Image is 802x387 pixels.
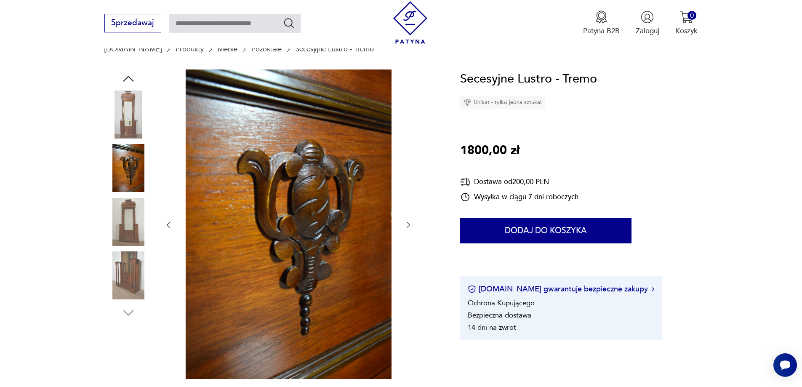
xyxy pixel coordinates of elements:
[104,91,152,139] img: Zdjęcie produktu Secesyjne Lustro - Tremo
[460,69,597,89] h1: Secesyjne Lustro - Tremo
[183,69,394,379] img: Zdjęcie produktu Secesyjne Lustro - Tremo
[675,26,698,36] p: Koszyk
[104,20,161,27] a: Sprzedawaj
[468,284,654,294] button: [DOMAIN_NAME] gwarantuje bezpieczne zakupy
[104,251,152,299] img: Zdjęcie produktu Secesyjne Lustro - Tremo
[595,11,608,24] img: Ikona medalu
[641,11,654,24] img: Ikonka użytkownika
[636,11,659,36] button: Zaloguj
[389,1,432,44] img: Patyna - sklep z meblami i dekoracjami vintage
[583,11,620,36] button: Patyna B2B
[460,176,470,187] img: Ikona dostawy
[680,11,693,24] img: Ikona koszyka
[583,11,620,36] a: Ikona medaluPatyna B2B
[460,96,545,109] div: Unikat - tylko jedna sztuka!
[251,45,282,53] a: Pozostałe
[652,287,654,291] img: Ikona strzałki w prawo
[296,45,374,53] p: Secesyjne Lustro - Tremo
[460,176,578,187] div: Dostawa od 200,00 PLN
[460,192,578,202] div: Wysyłka w ciągu 7 dni roboczych
[283,17,295,29] button: Szukaj
[104,144,152,192] img: Zdjęcie produktu Secesyjne Lustro - Tremo
[104,198,152,246] img: Zdjęcie produktu Secesyjne Lustro - Tremo
[460,141,520,160] p: 1800,00 zł
[218,45,237,53] a: Meble
[104,45,162,53] a: [DOMAIN_NAME]
[460,218,631,243] button: Dodaj do koszyka
[468,285,476,294] img: Ikona certyfikatu
[773,353,797,377] iframe: Smartsupp widget button
[675,11,698,36] button: 0Koszyk
[104,14,161,32] button: Sprzedawaj
[468,298,535,308] li: Ochrona Kupującego
[468,323,516,332] li: 14 dni na zwrot
[583,26,620,36] p: Patyna B2B
[636,26,659,36] p: Zaloguj
[468,310,531,320] li: Bezpieczna dostawa
[687,11,696,20] div: 0
[176,45,204,53] a: Produkty
[464,99,471,106] img: Ikona diamentu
